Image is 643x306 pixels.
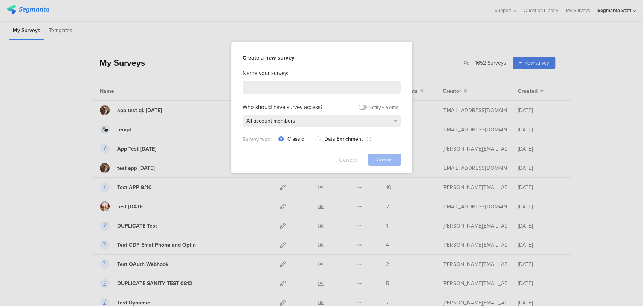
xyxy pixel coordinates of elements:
[284,137,304,142] span: Classic
[243,54,401,62] div: Create a new survey
[243,69,401,77] div: Name your survey:
[246,117,295,125] span: All account members
[339,154,357,166] button: Cancel
[243,135,272,143] span: Survey type:
[368,104,401,111] div: Notify via email
[243,103,323,111] div: Who should have survey access?
[324,135,363,143] span: Data Enrichment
